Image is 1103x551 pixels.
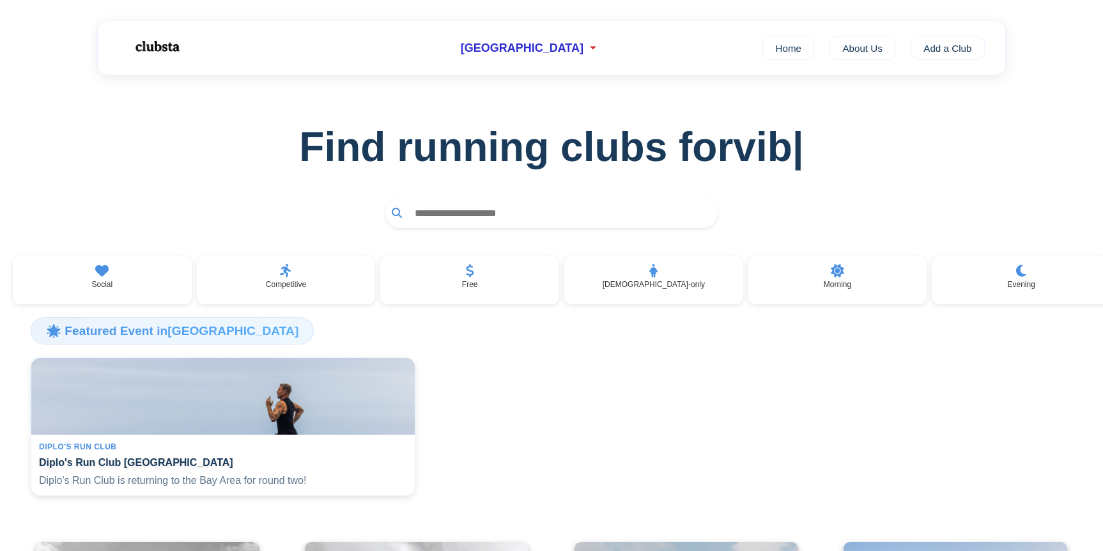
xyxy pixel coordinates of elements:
[118,31,195,63] img: Logo
[31,317,314,344] h3: 🌟 Featured Event in [GEOGRAPHIC_DATA]
[39,456,407,469] h4: Diplo's Run Club [GEOGRAPHIC_DATA]
[91,280,112,289] p: Social
[39,474,407,488] p: Diplo's Run Club is returning to the Bay Area for round two!
[733,123,803,171] span: vib
[824,280,851,289] p: Morning
[792,124,804,170] span: |
[603,280,705,289] p: [DEMOGRAPHIC_DATA]-only
[31,358,415,435] img: Diplo's Run Club San Francisco
[762,36,814,60] a: Home
[20,123,1083,171] h1: Find running clubs for
[1008,280,1035,289] p: Evening
[39,442,407,451] div: Diplo's Run Club
[462,280,478,289] p: Free
[461,42,583,55] span: [GEOGRAPHIC_DATA]
[829,36,895,60] a: About Us
[266,280,306,289] p: Competitive
[911,36,985,60] a: Add a Club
